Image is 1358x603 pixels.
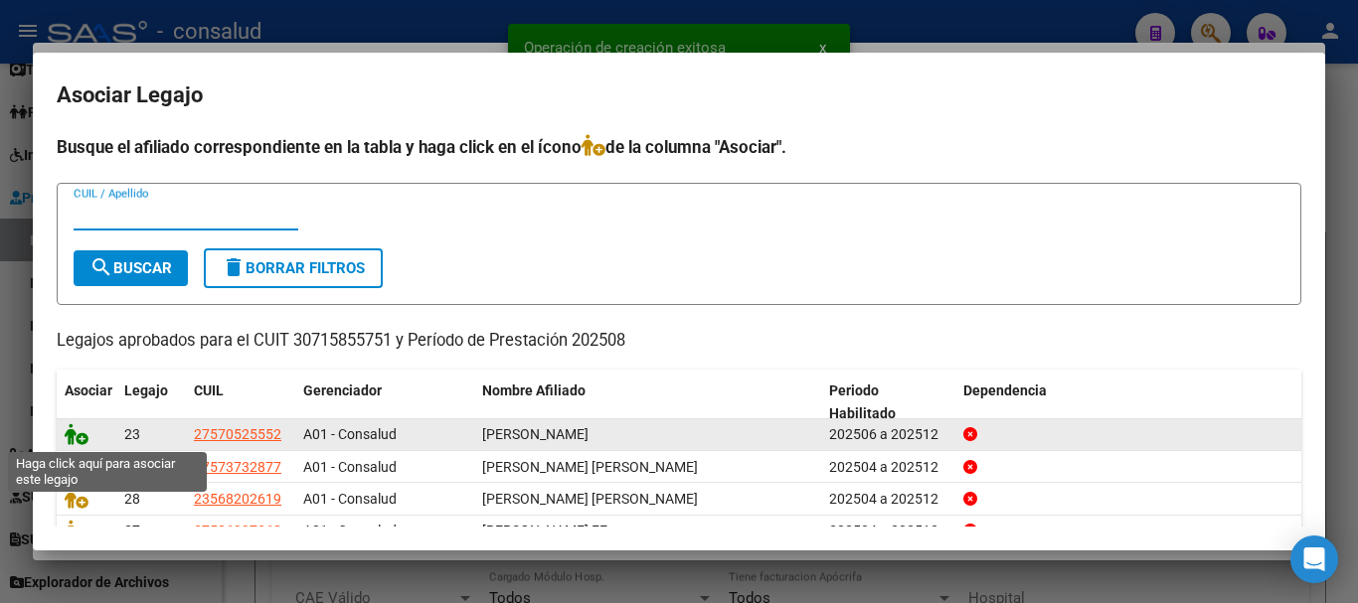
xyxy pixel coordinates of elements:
[74,250,188,286] button: Buscar
[829,488,947,511] div: 202504 a 202512
[295,370,474,435] datatable-header-cell: Gerenciador
[57,370,116,435] datatable-header-cell: Asociar
[222,259,365,277] span: Borrar Filtros
[194,459,281,475] span: 27573732877
[829,456,947,479] div: 202504 a 202512
[124,382,168,398] span: Legajo
[124,459,140,475] span: 29
[829,520,947,542] div: 202504 a 202512
[303,382,382,398] span: Gerenciador
[482,459,698,475] span: RIOS BRIANNA ABIGAIL
[482,491,698,507] span: NAZARUKA BRITEZ ANGEL ALEXIS
[89,255,113,279] mat-icon: search
[124,426,140,442] span: 23
[829,423,947,446] div: 202506 a 202512
[303,459,397,475] span: A01 - Consalud
[204,248,383,288] button: Borrar Filtros
[124,491,140,507] span: 28
[194,382,224,398] span: CUIL
[186,370,295,435] datatable-header-cell: CUIL
[116,370,186,435] datatable-header-cell: Legajo
[482,426,589,442] span: JANEVICH LUZ AILEN
[482,523,607,538] span: GIMENEZ EMILIA FE
[194,426,281,442] span: 27570525552
[222,255,246,279] mat-icon: delete
[65,382,112,398] span: Asociar
[303,523,397,538] span: A01 - Consalud
[303,426,397,442] span: A01 - Consalud
[57,329,1301,354] p: Legajos aprobados para el CUIT 30715855751 y Período de Prestación 202508
[303,491,397,507] span: A01 - Consalud
[57,134,1301,160] h4: Busque el afiliado correspondiente en la tabla y haga click en el ícono de la columna "Asociar".
[124,523,140,538] span: 27
[963,382,1047,398] span: Dependencia
[89,259,172,277] span: Buscar
[829,382,896,421] span: Periodo Habilitado
[57,76,1301,114] h2: Asociar Legajo
[1290,535,1338,583] div: Open Intercom Messenger
[482,382,586,398] span: Nombre Afiliado
[474,370,821,435] datatable-header-cell: Nombre Afiliado
[194,491,281,507] span: 23568202619
[821,370,955,435] datatable-header-cell: Periodo Habilitado
[955,370,1302,435] datatable-header-cell: Dependencia
[194,523,281,538] span: 27586997268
